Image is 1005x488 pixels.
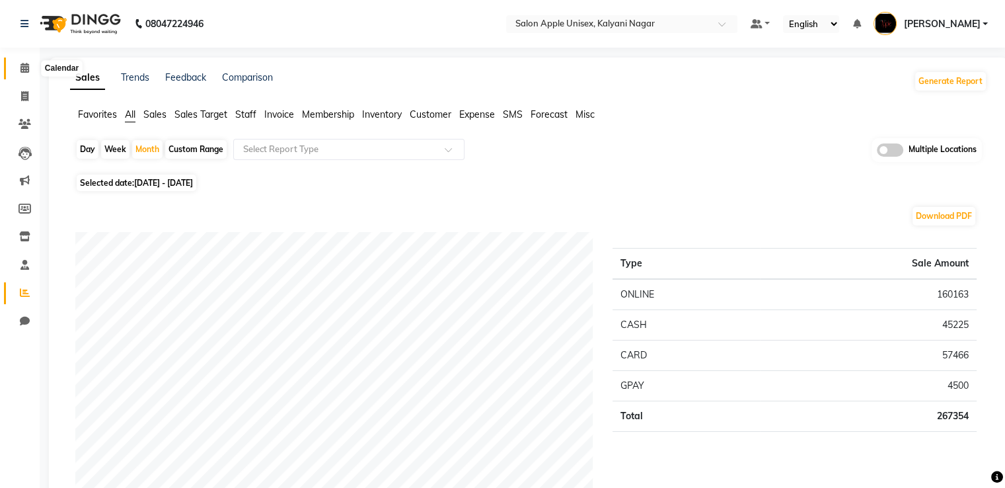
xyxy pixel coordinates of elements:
[125,108,135,120] span: All
[459,108,495,120] span: Expense
[760,248,977,279] th: Sale Amount
[77,175,196,191] span: Selected date:
[78,108,117,120] span: Favorites
[576,108,595,120] span: Misc
[222,71,273,83] a: Comparison
[42,61,82,77] div: Calendar
[165,140,227,159] div: Custom Range
[909,143,977,157] span: Multiple Locations
[145,5,204,42] b: 08047224946
[760,309,977,340] td: 45225
[531,108,568,120] span: Forecast
[362,108,402,120] span: Inventory
[915,72,986,91] button: Generate Report
[613,370,760,401] td: GPAY
[132,140,163,159] div: Month
[613,248,760,279] th: Type
[760,401,977,431] td: 267354
[613,309,760,340] td: CASH
[613,279,760,310] td: ONLINE
[134,178,193,188] span: [DATE] - [DATE]
[613,401,760,431] td: Total
[77,140,98,159] div: Day
[34,5,124,42] img: logo
[760,279,977,310] td: 160163
[760,370,977,401] td: 4500
[760,340,977,370] td: 57466
[143,108,167,120] span: Sales
[165,71,206,83] a: Feedback
[903,17,980,31] span: [PERSON_NAME]
[410,108,451,120] span: Customer
[101,140,130,159] div: Week
[302,108,354,120] span: Membership
[503,108,523,120] span: SMS
[121,71,149,83] a: Trends
[874,12,897,35] img: Savita HO
[235,108,256,120] span: Staff
[264,108,294,120] span: Invoice
[912,207,975,225] button: Download PDF
[174,108,227,120] span: Sales Target
[613,340,760,370] td: CARD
